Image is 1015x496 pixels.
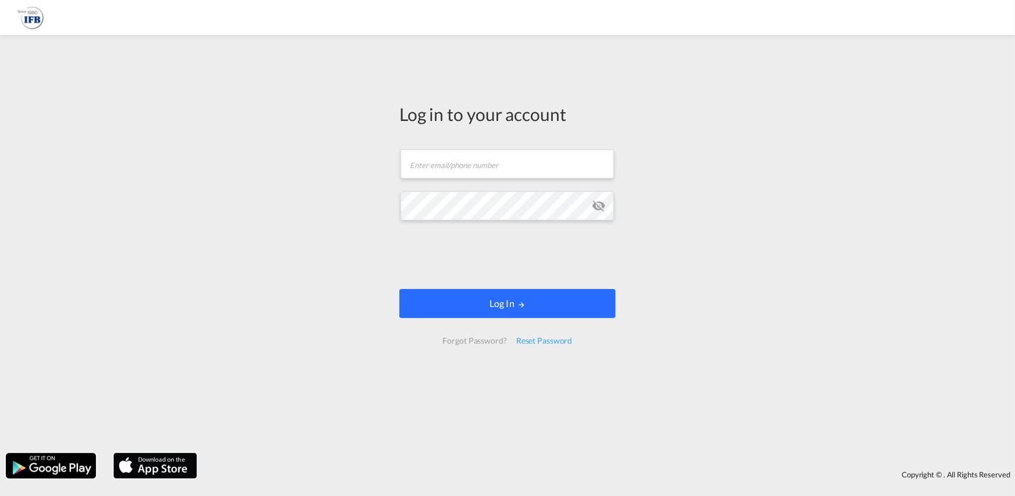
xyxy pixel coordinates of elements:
[5,452,97,480] img: google.png
[399,289,616,318] button: LOGIN
[401,149,614,179] input: Enter email/phone number
[203,465,1015,484] div: Copyright © . All Rights Reserved
[112,452,198,480] img: apple.png
[419,232,596,277] iframe: reCAPTCHA
[438,330,511,351] div: Forgot Password?
[592,199,606,213] md-icon: icon-eye-off
[512,330,577,351] div: Reset Password
[17,5,44,31] img: b628ab10256c11eeb52753acbc15d091.png
[399,102,616,126] div: Log in to your account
